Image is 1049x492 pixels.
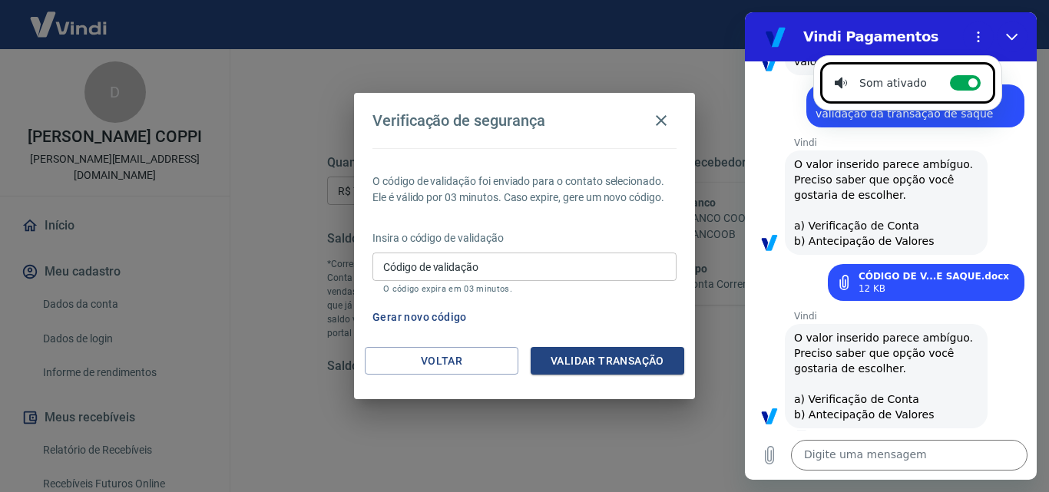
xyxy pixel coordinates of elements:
[383,284,666,294] p: O código expira em 03 minutos.
[366,303,473,332] button: Gerar novo código
[531,347,684,375] button: Validar transação
[745,12,1037,480] iframe: Janela de mensagens
[365,347,518,375] button: Voltar
[372,173,677,206] p: O código de validação foi enviado para o contato selecionado. Ele é válido por 03 minutos. Caso e...
[372,111,545,130] h4: Verificação de segurança
[372,230,677,246] p: Insira o código de validação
